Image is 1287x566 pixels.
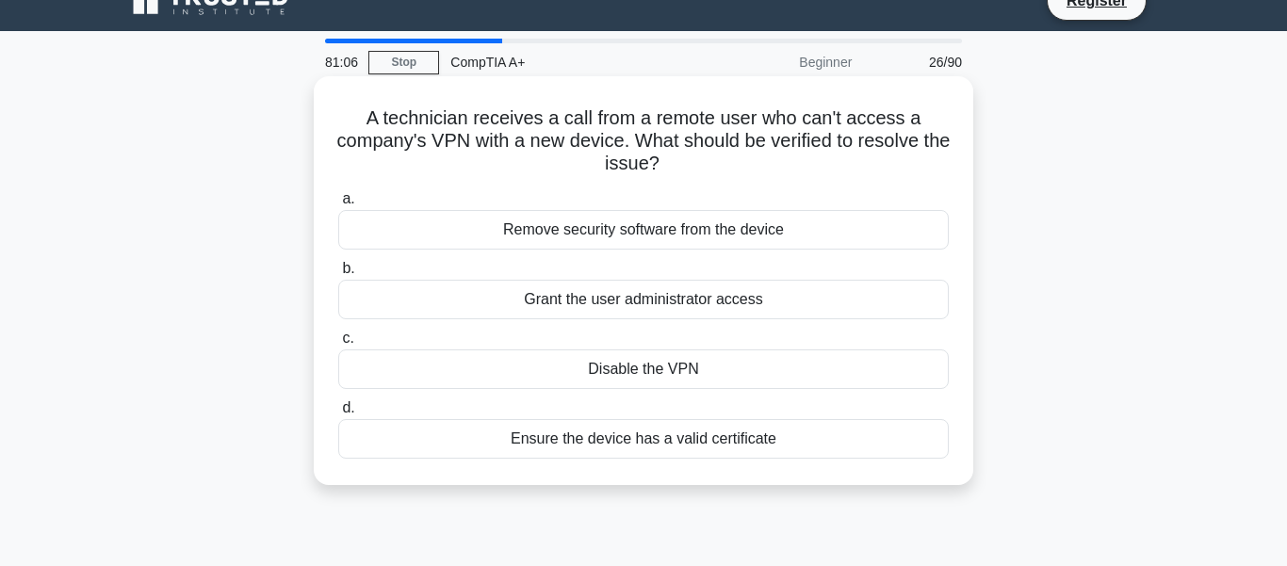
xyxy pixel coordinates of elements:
h5: A technician receives a call from a remote user who can't access a company's VPN with a new devic... [336,106,951,176]
span: b. [342,260,354,276]
div: 81:06 [314,43,368,81]
div: Beginner [698,43,863,81]
div: Ensure the device has a valid certificate [338,419,949,459]
div: Remove security software from the device [338,210,949,250]
div: 26/90 [863,43,973,81]
div: Grant the user administrator access [338,280,949,319]
span: d. [342,399,354,415]
span: a. [342,190,354,206]
div: CompTIA A+ [439,43,698,81]
a: Stop [368,51,439,74]
div: Disable the VPN [338,349,949,389]
span: c. [342,330,353,346]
